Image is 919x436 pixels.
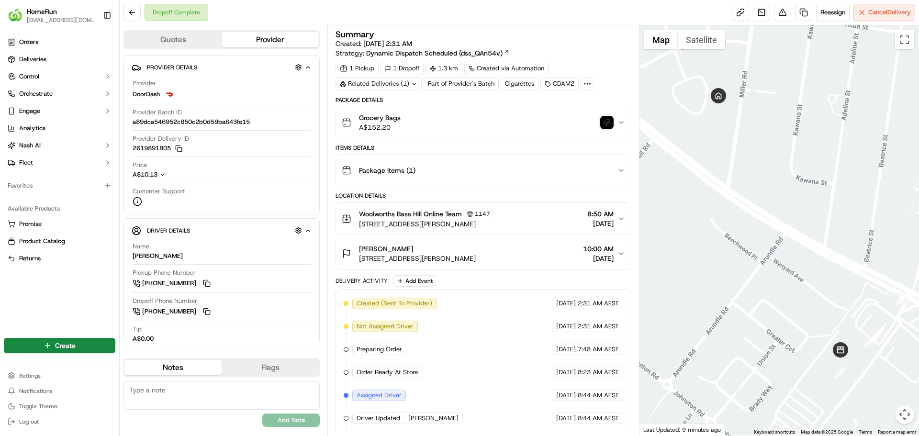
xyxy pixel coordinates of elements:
[393,275,436,287] button: Add Event
[359,123,401,132] span: A$152.20
[4,415,115,428] button: Log out
[336,39,412,48] span: Created:
[8,237,112,246] a: Product Catalog
[4,4,99,27] button: HomeRunHomeRun[EMAIL_ADDRESS][DOMAIN_NAME]
[4,138,115,153] button: Nash AI
[27,16,95,24] button: [EMAIL_ADDRESS][DOMAIN_NAME]
[133,144,182,153] button: 2619891805
[4,86,115,101] button: Orchestrate
[4,384,115,398] button: Notifications
[4,121,115,136] a: Analytics
[133,335,154,343] div: A$0.00
[8,220,112,228] a: Promise
[19,124,45,133] span: Analytics
[583,244,614,254] span: 10:00 AM
[336,62,379,75] div: 1 Pickup
[336,96,631,104] div: Package Details
[19,158,33,167] span: Fleet
[164,89,175,100] img: doordash_logo_v2.png
[133,268,196,277] span: Pickup Phone Number
[336,277,388,285] div: Delivery Activity
[475,210,490,218] span: 1147
[19,237,65,246] span: Product Catalog
[133,278,212,289] button: [PHONE_NUMBER]
[336,192,631,200] div: Location Details
[357,414,400,423] span: Driver Updated
[872,328,884,341] div: 4
[133,161,147,169] span: Price
[357,322,414,331] span: Not Assigned Driver
[363,39,412,48] span: [DATE] 2:31 AM
[359,244,413,254] span: [PERSON_NAME]
[124,32,222,47] button: Quotes
[863,336,876,348] div: 2
[19,254,41,263] span: Returns
[133,306,212,317] button: [PHONE_NUMBER]
[357,299,432,308] span: Created (Sent To Provider)
[4,234,115,249] button: Product Catalog
[336,48,510,58] div: Strategy:
[464,62,549,75] a: Created via Automation
[4,155,115,170] button: Fleet
[556,345,576,354] span: [DATE]
[19,107,40,115] span: Engage
[142,279,196,288] span: [PHONE_NUMBER]
[8,254,112,263] a: Returns
[55,341,76,350] span: Create
[754,429,795,436] button: Keyboard shortcuts
[4,201,115,216] div: Available Products
[853,4,915,21] button: CancelDelivery
[639,424,725,436] div: Last Updated: 9 minutes ago
[133,252,183,260] div: [PERSON_NAME]
[133,170,217,179] button: A$10.13
[336,144,631,152] div: Items Details
[4,369,115,382] button: Settings
[27,7,57,16] button: HomeRun
[426,62,462,75] div: 1.3 km
[336,238,630,269] button: [PERSON_NAME][STREET_ADDRESS][PERSON_NAME]10:00 AM[DATE]
[133,187,185,196] span: Customer Support
[132,223,312,238] button: Driver Details
[578,368,619,377] span: 8:23 AM AEST
[19,387,53,395] span: Notifications
[578,391,619,400] span: 8:44 AM AEST
[4,216,115,232] button: Promise
[357,345,402,354] span: Preparing Order
[222,32,319,47] button: Provider
[578,345,619,354] span: 7:48 AM AEST
[895,30,914,49] button: Toggle fullscreen view
[19,141,41,150] span: Nash AI
[8,8,23,23] img: HomeRun
[868,8,911,17] span: Cancel Delivery
[133,325,142,334] span: Tip
[336,155,630,186] button: Package Items (1)
[147,227,190,235] span: Driver Details
[578,322,619,331] span: 2:31 AM AEST
[587,209,614,219] span: 8:50 AM
[19,72,39,81] span: Control
[600,116,614,129] img: signature_proof_of_delivery image
[132,59,312,75] button: Provider Details
[4,251,115,266] button: Returns
[366,48,503,58] span: Dynamic Dispatch Scheduled (dss_QAn54v)
[359,219,493,229] span: [STREET_ADDRESS][PERSON_NAME]
[834,367,846,379] div: 3
[895,405,914,424] button: Map camera controls
[556,414,576,423] span: [DATE]
[133,118,250,126] span: a89dca546952c850c2b0d59ba643fe15
[359,209,462,219] span: Woolworths Bass Hill Online Team
[556,391,576,400] span: [DATE]
[133,134,189,143] span: Provider Delivery ID
[678,30,725,49] button: Show satellite imagery
[642,423,673,436] a: Open this area in Google Maps (opens a new window)
[357,368,418,377] span: Order Ready At Store
[336,77,422,90] div: Related Deliveries (1)
[859,429,872,435] a: Terms (opens in new tab)
[540,77,579,90] div: CDAM2
[583,254,614,263] span: [DATE]
[501,77,538,90] div: Cigarettes
[366,48,510,58] a: Dynamic Dispatch Scheduled (dss_QAn54v)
